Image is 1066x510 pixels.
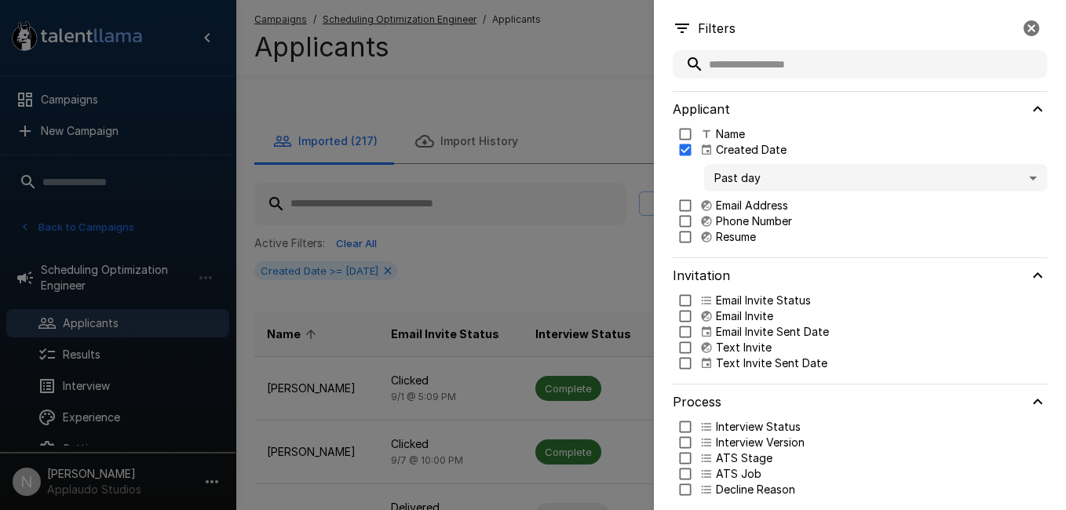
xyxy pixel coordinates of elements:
[673,98,730,120] h6: Applicant
[716,213,792,229] p: Phone Number
[716,419,801,435] p: Interview Status
[673,391,721,413] h6: Process
[716,435,805,450] p: Interview Version
[716,126,745,142] p: Name
[714,169,1026,186] span: Past day
[716,324,829,340] p: Email Invite Sent Date
[716,482,795,497] p: Decline Reason
[716,355,827,371] p: Text Invite Sent Date
[716,308,773,324] p: Email Invite
[698,19,736,38] p: Filters
[673,264,730,286] h6: Invitation
[716,198,788,213] p: Email Address
[716,340,772,355] p: Text Invite
[716,293,811,308] p: Email Invite Status
[716,142,787,158] p: Created Date
[716,450,772,466] p: ATS Stage
[716,229,756,245] p: Resume
[716,466,761,482] p: ATS Job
